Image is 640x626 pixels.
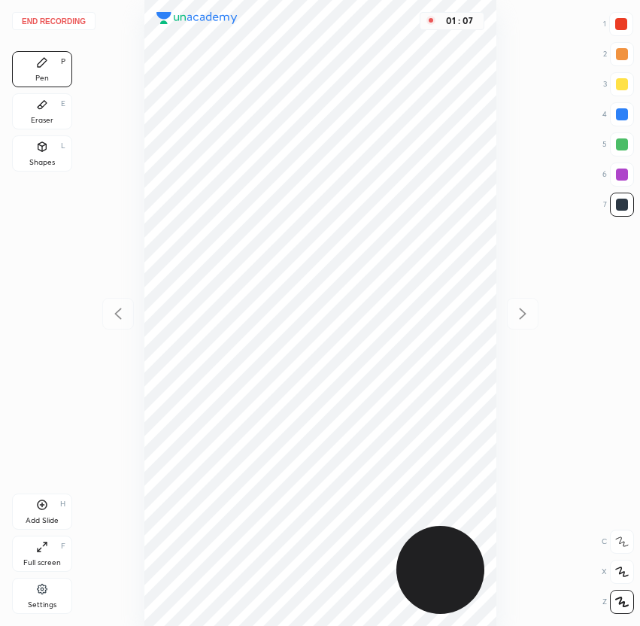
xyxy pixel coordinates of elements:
div: 01 : 07 [441,16,478,26]
div: L [61,142,65,150]
div: 1 [603,12,633,36]
div: Z [602,590,634,614]
div: Pen [35,74,49,82]
img: logo.38c385cc.svg [156,12,238,24]
div: C [602,530,634,554]
div: 5 [602,132,634,156]
div: F [61,542,65,550]
div: 2 [603,42,634,66]
div: Eraser [31,117,53,124]
button: End recording [12,12,96,30]
div: 4 [602,102,634,126]
div: Shapes [29,159,55,166]
div: H [60,500,65,508]
div: Settings [28,601,56,609]
div: E [61,100,65,108]
div: X [602,560,634,584]
div: 3 [603,72,634,96]
div: 7 [603,193,634,217]
div: 6 [602,163,634,187]
div: Add Slide [26,517,59,524]
div: Full screen [23,559,61,567]
div: P [61,58,65,65]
